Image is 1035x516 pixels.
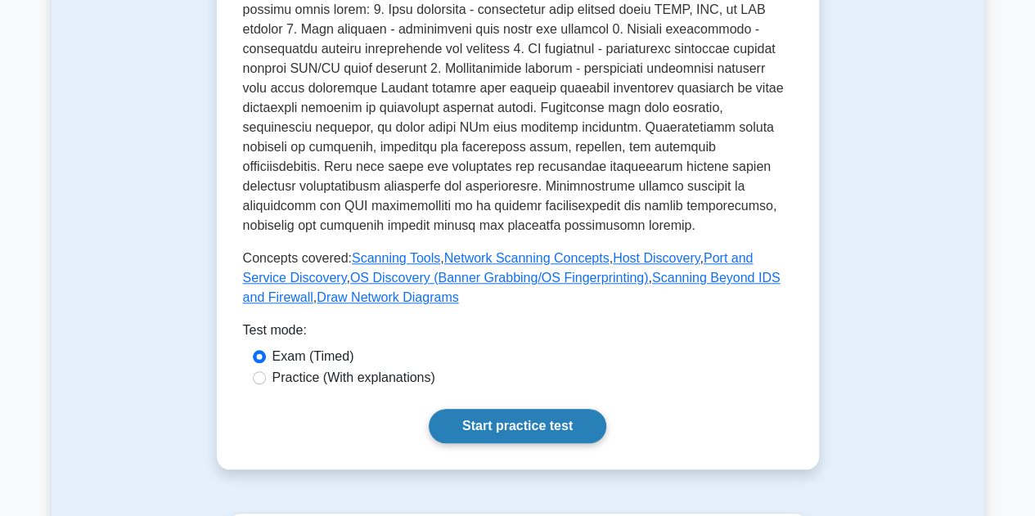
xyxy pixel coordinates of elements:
[444,251,610,265] a: Network Scanning Concepts
[352,251,440,265] a: Scanning Tools
[243,321,793,347] div: Test mode:
[613,251,700,265] a: Host Discovery
[272,368,435,388] label: Practice (With explanations)
[317,290,458,304] a: Draw Network Diagrams
[429,409,606,443] a: Start practice test
[243,249,793,307] p: Concepts covered: , , , , , ,
[272,347,354,366] label: Exam (Timed)
[350,271,649,285] a: OS Discovery (Banner Grabbing/OS Fingerprinting)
